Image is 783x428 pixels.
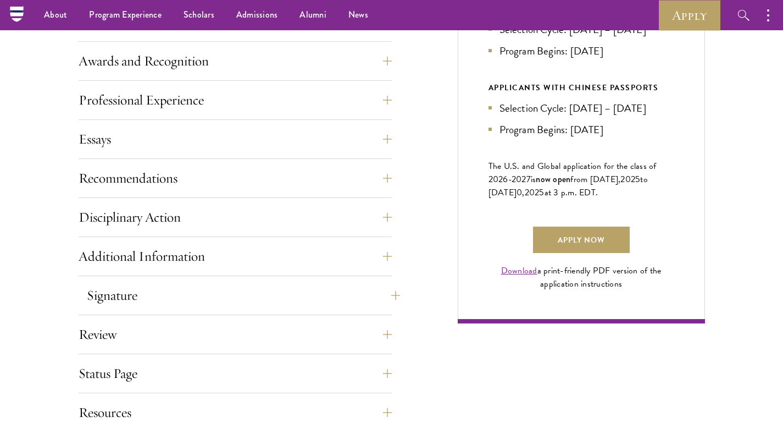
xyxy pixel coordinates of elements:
a: Apply Now [533,227,630,253]
span: 6 [503,173,508,186]
button: Disciplinary Action [79,204,392,231]
button: Awards and Recognition [79,48,392,74]
button: Status Page [79,360,392,387]
span: 5 [635,173,640,186]
span: 7 [526,173,531,186]
li: Program Begins: [DATE] [488,43,674,59]
span: 0 [517,186,522,199]
li: Selection Cycle: [DATE] – [DATE] [488,100,674,116]
button: Resources [79,399,392,426]
span: 202 [620,173,635,186]
span: now open [536,173,570,185]
button: Professional Experience [79,87,392,113]
button: Signature [87,282,400,309]
span: , [522,186,524,199]
button: Essays [79,126,392,152]
span: -202 [508,173,526,186]
span: is [531,173,536,186]
div: a print-friendly PDF version of the application instructions [488,264,674,290]
span: The U.S. and Global application for the class of 202 [488,160,657,186]
li: Program Begins: [DATE] [488,122,674,138]
span: 5 [539,186,544,199]
span: at 3 p.m. EDT. [545,186,598,199]
button: Additional Information [79,243,392,270]
span: to [DATE] [488,173,648,199]
a: Download [501,264,537,277]
span: from [DATE], [570,173,620,186]
button: Review [79,321,392,348]
span: 202 [525,186,540,199]
button: Recommendations [79,165,392,191]
div: APPLICANTS WITH CHINESE PASSPORTS [488,81,674,95]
